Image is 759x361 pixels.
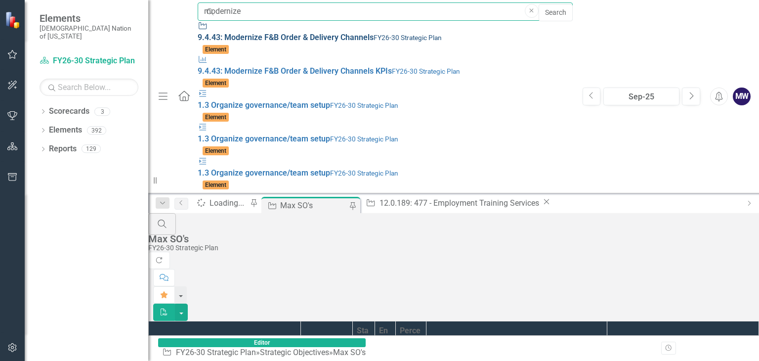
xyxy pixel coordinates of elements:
[87,126,106,135] div: 392
[158,338,366,347] span: Editor
[148,244,754,252] div: FY26-30 Strategic Plan
[198,100,330,110] span: 1 . 3 O r g a n i z e g o v e r n a n c e / t e a m s e t u p
[203,113,229,122] span: Element
[330,135,398,143] small: FY26-30 Strategic Plan
[148,233,754,244] div: Max SO's
[5,11,22,29] img: ClearPoint Strategy
[162,347,370,359] div: » »
[198,33,374,42] span: 9 . 4 . 4 3 : F & B O r d e r & D e l i v e r y C h a n n e l s
[224,66,262,76] strong: Modernize
[203,146,229,155] span: Element
[94,107,110,116] div: 3
[603,88,679,105] button: Sep-25
[362,197,541,209] a: 12.0.189: 477 - Employment Training Services
[49,143,77,155] a: Reports
[198,21,572,55] a: 9.4.43: Modernize F&B Order & Delivery ChannelsFY26-30 Strategic PlanElement
[40,24,138,41] small: [DEMOGRAPHIC_DATA] Nation of [US_STATE]
[733,88,751,105] button: MW
[49,106,89,117] a: Scorecards
[198,66,392,76] span: 9 . 4 . 4 3 : F & B O r d e r & D e l i v e r y C h a n n e l s K P I s
[198,156,572,190] a: 1.3 Organize governance/team setupFY26-30 Strategic PlanElement
[49,125,82,136] a: Elements
[198,2,572,21] input: Search ClearPoint...
[210,197,247,209] div: Loading...
[193,197,247,209] a: Loading...
[203,79,229,88] span: Element
[374,34,442,42] small: FY26-30 Strategic Plan
[330,101,398,109] small: FY26-30 Strategic Plan
[260,348,329,357] a: Strategic Objectives
[333,348,366,357] div: Max SO's
[40,55,138,67] a: FY26-30 Strategic Plan
[379,197,542,209] div: 12.0.189: 477 - Employment Training Services
[539,4,573,21] a: Search
[176,348,256,357] a: FY26-30 Strategic Plan
[198,134,330,143] span: 1 . 3 O r g a n i z e g o v e r n a n c e / t e a m s e t u p
[40,79,138,96] input: Search Below...
[280,199,348,212] div: Max SO's
[607,91,676,103] div: Sep-25
[224,33,262,42] strong: Modernize
[198,54,572,89] a: 9.4.43: Modernize F&B Order & Delivery Channels KPIsFY26-30 Strategic PlanElement
[82,145,101,153] div: 129
[198,168,330,178] span: 1 . 3 O r g a n i z e g o v e r n a n c e / t e a m s e t u p
[330,169,398,177] small: FY26-30 Strategic Plan
[392,67,460,75] small: FY26-30 Strategic Plan
[203,45,229,54] span: Element
[40,12,138,24] span: Elements
[198,122,572,156] a: 1.3 Organize governance/team setupFY26-30 Strategic PlanElement
[203,180,229,189] span: Element
[198,89,572,123] a: 1.3 Organize governance/team setupFY26-30 Strategic PlanElement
